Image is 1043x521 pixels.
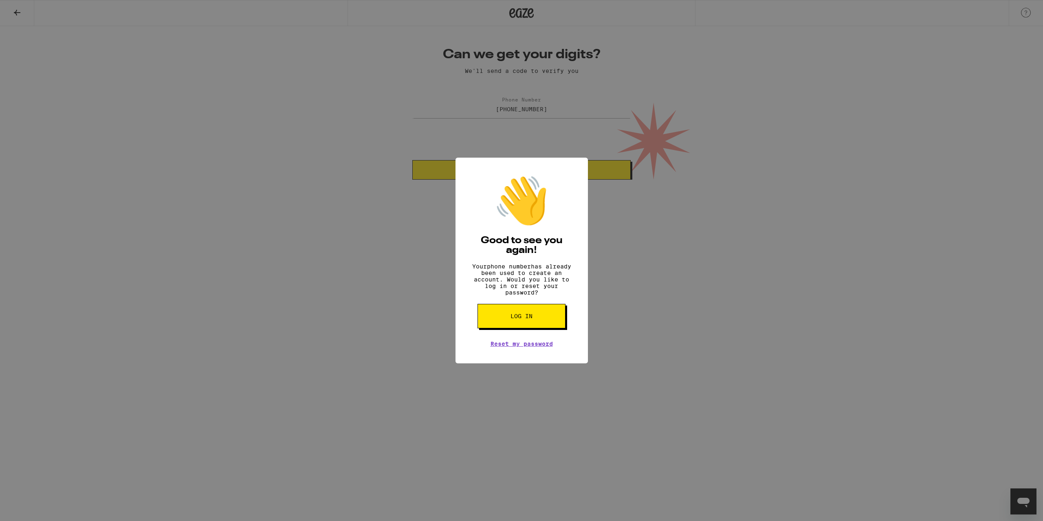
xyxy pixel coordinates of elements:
div: 👋 [493,174,550,228]
span: Log in [510,313,533,319]
a: Reset my password [491,341,553,347]
p: Your phone number has already been used to create an account. Would you like to log in or reset y... [468,263,576,296]
h2: Good to see you again! [468,236,576,255]
button: Log in [477,304,566,328]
